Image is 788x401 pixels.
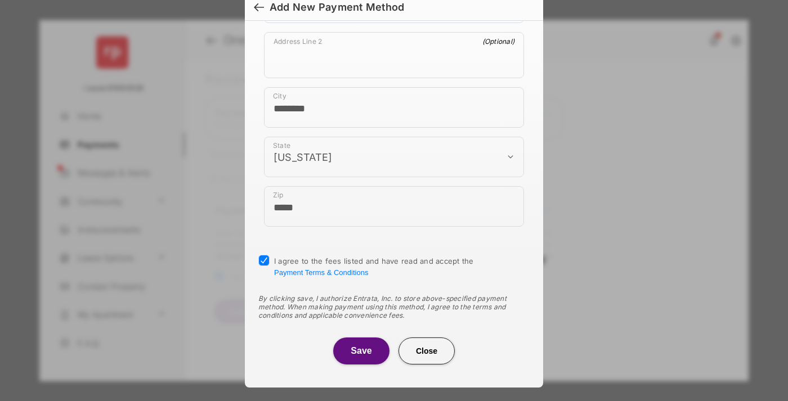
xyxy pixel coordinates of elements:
[270,1,404,13] div: Add New Payment Method
[274,256,474,277] span: I agree to the fees listed and have read and accept the
[258,294,530,319] div: By clicking save, I authorize Entrata, Inc. to store above-specified payment method. When making ...
[264,32,524,78] div: payment_method_screening[postal_addresses][addressLine2]
[333,337,389,364] button: Save
[274,268,368,277] button: I agree to the fees listed and have read and accept the
[264,137,524,177] div: payment_method_screening[postal_addresses][administrativeArea]
[399,337,455,364] button: Close
[264,87,524,128] div: payment_method_screening[postal_addresses][locality]
[264,186,524,227] div: payment_method_screening[postal_addresses][postalCode]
